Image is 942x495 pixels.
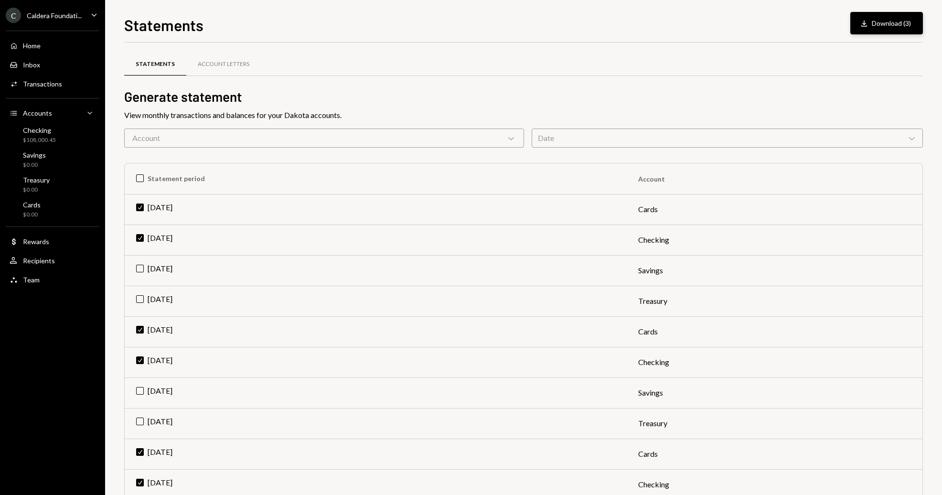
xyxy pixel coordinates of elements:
td: Cards [627,194,922,225]
a: Accounts [6,104,99,121]
div: $0.00 [23,186,50,194]
a: Statements [124,52,186,76]
a: Account Letters [186,52,261,76]
div: Accounts [23,109,52,117]
td: Checking [627,225,922,255]
td: Cards [627,439,922,469]
div: Treasury [23,176,50,184]
div: Cards [23,201,41,209]
td: Treasury [627,286,922,316]
a: Checking$108,000.45 [6,123,99,146]
div: Statements [136,60,175,68]
div: Home [23,42,41,50]
div: $0.00 [23,161,46,169]
div: Inbox [23,61,40,69]
td: Cards [627,316,922,347]
div: Account Letters [198,60,249,68]
a: Cards$0.00 [6,198,99,221]
div: Caldera Foundati... [27,11,82,20]
div: Date [532,129,923,148]
a: Inbox [6,56,99,73]
div: $0.00 [23,211,41,219]
button: Download (3) [850,12,923,34]
td: Savings [627,255,922,286]
div: Account [124,129,524,148]
a: Team [6,271,99,288]
div: Checking [23,126,56,134]
th: Account [627,163,922,194]
a: Rewards [6,233,99,250]
div: Savings [23,151,46,159]
a: Savings$0.00 [6,148,99,171]
h1: Statements [124,15,203,34]
div: View monthly transactions and balances for your Dakota accounts. [124,109,923,121]
div: Recipients [23,257,55,265]
div: C [6,8,21,23]
a: Treasury$0.00 [6,173,99,196]
a: Recipients [6,252,99,269]
div: Rewards [23,237,49,246]
a: Transactions [6,75,99,92]
div: $108,000.45 [23,136,56,144]
div: Team [23,276,40,284]
td: Checking [627,347,922,377]
td: Treasury [627,408,922,439]
div: Transactions [23,80,62,88]
a: Home [6,37,99,54]
h2: Generate statement [124,87,923,106]
td: Savings [627,377,922,408]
